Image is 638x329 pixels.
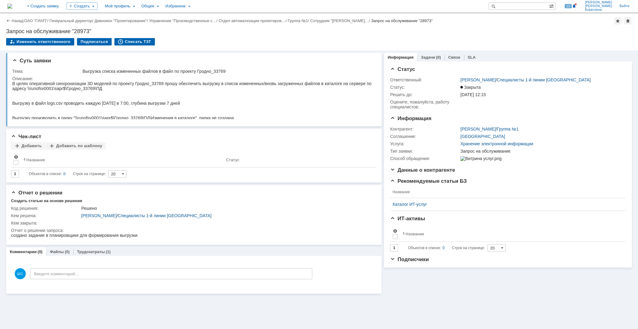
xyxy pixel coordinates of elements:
[11,190,62,196] span: Отчет о решении
[66,2,98,10] div: Создать
[6,28,632,34] div: Запрос на обслуживание "28973"
[81,213,372,218] div: /
[24,18,50,23] div: /
[12,18,23,23] a: Назад
[77,249,105,254] a: Трудозатраты
[390,186,621,198] th: Название
[10,249,37,254] a: Комментарии
[11,228,373,233] div: Отчет о решении запроса:
[224,152,372,168] th: Статус
[436,55,441,60] div: (0)
[468,55,476,60] a: SLA
[11,134,41,139] span: Чек-лист
[390,66,415,72] span: Статус
[565,4,572,8] span: 13
[390,116,431,121] span: Информация
[7,4,12,9] img: logo
[390,167,455,173] span: Данные о контрагенте
[390,100,459,109] div: Oцените, пожалуйста, работу специалистов:
[13,155,18,159] span: Настройки
[11,198,82,203] div: Создать статью на основе решения
[393,202,618,207] a: Каталог ИТ-услуг
[585,8,612,12] span: Борисовна
[624,17,632,25] div: Сделать домашней страницей
[219,18,288,23] div: /
[310,18,371,23] div: /
[460,127,496,131] a: [PERSON_NAME]
[549,3,555,9] span: Расширенный поиск
[390,141,459,146] div: Услуга:
[421,55,435,60] a: Задачи
[118,213,212,218] a: Специалисты 1-й линии [GEOGRAPHIC_DATA]
[460,77,591,82] div: /
[11,213,80,218] div: Кем решена:
[400,226,621,242] th: Название
[390,77,459,82] div: Ответственный:
[81,213,117,218] a: [PERSON_NAME]
[405,232,424,236] div: Название
[226,158,239,162] div: Статус
[29,170,106,178] i: Строк на странице:
[408,246,441,250] span: Объектов в списке:
[390,178,467,184] span: Рекомендуемые статьи БЗ
[390,216,425,221] span: ИТ-активы
[460,141,533,146] a: Хранение электронной информации
[614,17,621,25] div: Добавить в избранное
[497,127,519,131] a: Группа №1
[460,85,481,90] span: Закрыта
[460,156,502,161] img: Витрина услуг.png
[371,18,433,23] div: Запрос на обслуживание "28973"
[497,77,591,82] a: Специалисты 1-й линии [GEOGRAPHIC_DATA]
[81,206,372,211] div: Решено
[460,149,622,154] div: Запрос на обслуживание
[460,127,519,131] div: /
[288,18,310,23] div: /
[585,1,612,4] span: [PERSON_NAME]
[310,18,369,23] a: Сотрудник "[PERSON_NAME]…
[460,134,505,139] a: [GEOGRAPHIC_DATA]
[15,268,26,279] span: ШС
[390,92,459,97] div: Решить до:
[63,170,66,178] div: 0
[12,76,373,81] div: Описание:
[83,69,372,74] div: Выгрузка списка измененных файлов в файл по проекту Гродно_33769
[388,55,413,60] a: Информация
[460,92,486,97] span: [DATE] 12:15
[390,257,429,262] span: Подписчики
[23,18,24,23] div: |
[408,244,485,252] i: Строк на странице:
[393,229,398,233] span: Настройки
[443,244,445,252] div: 0
[390,127,459,131] div: Контрагент:
[219,18,286,23] a: Отдел автоматизации проектиров…
[149,18,219,23] div: /
[21,152,224,168] th: Название
[390,134,459,139] div: Соглашение:
[288,18,308,23] a: Группа №1
[11,206,80,211] div: Код решения:
[390,149,459,154] div: Тип заявки:
[585,4,612,8] span: [PERSON_NAME]
[49,18,94,23] div: /
[65,249,70,254] div: (0)
[29,172,62,176] span: Объектов в списке:
[460,77,496,82] a: [PERSON_NAME]
[390,156,459,161] div: Способ обращения:
[12,69,81,74] div: Тема:
[24,18,47,23] a: ОАО "ГИАП"
[50,249,64,254] a: Файлы
[390,85,459,90] div: Статус:
[106,249,111,254] div: (1)
[49,18,92,23] a: Генеральный директор
[12,58,51,64] span: Суть заявки
[26,158,45,162] div: Название
[448,55,460,60] a: Связи
[7,4,12,9] a: Перейти на домашнюю страницу
[11,221,80,225] div: Кем закрыта:
[149,18,216,23] a: Управление "Производственные с…
[94,18,149,23] div: /
[38,249,43,254] div: (0)
[94,18,147,23] a: Дивизион "Проектирование"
